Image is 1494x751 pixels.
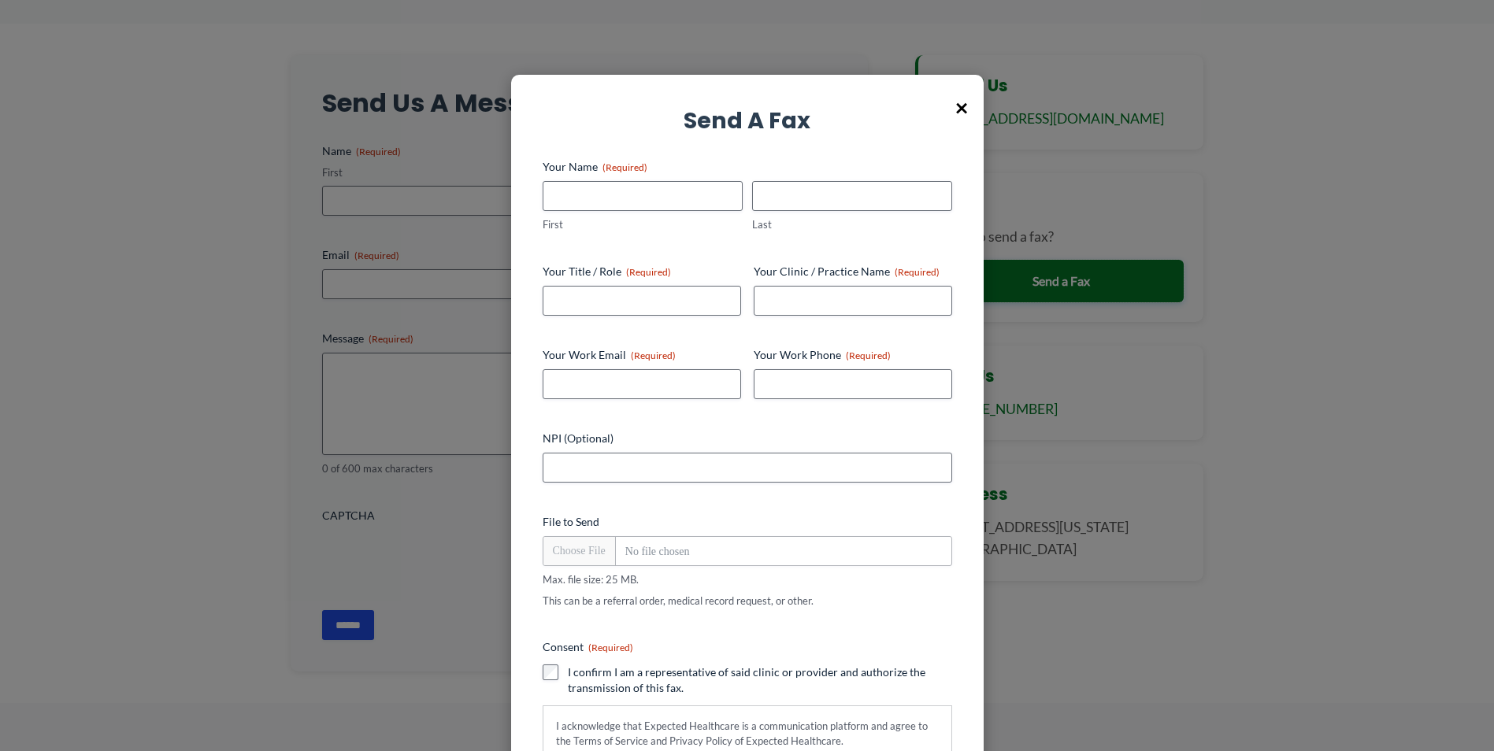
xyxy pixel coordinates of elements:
[543,106,952,135] h3: Send a Fax
[895,266,940,278] span: (Required)
[631,350,676,361] span: (Required)
[543,347,741,363] label: Your Work Email
[754,264,952,279] label: Your Clinic / Practice Name
[543,514,952,530] label: File to Send
[568,664,952,696] label: I confirm I am a representative of said clinic or provider and authorize the transmission of this...
[543,431,952,446] label: NPI (Optional)
[754,347,952,363] label: Your Work Phone
[543,264,741,279] label: Your Title / Role
[626,266,671,278] span: (Required)
[846,350,891,361] span: (Required)
[752,217,952,232] label: Last
[543,572,952,587] span: Max. file size: 25 MB.
[955,87,968,128] span: ×
[543,217,743,232] label: First
[543,594,952,609] div: This can be a referral order, medical record request, or other.
[588,642,633,653] span: (Required)
[543,639,633,655] legend: Consent
[543,159,647,175] legend: Your Name
[602,161,647,173] span: (Required)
